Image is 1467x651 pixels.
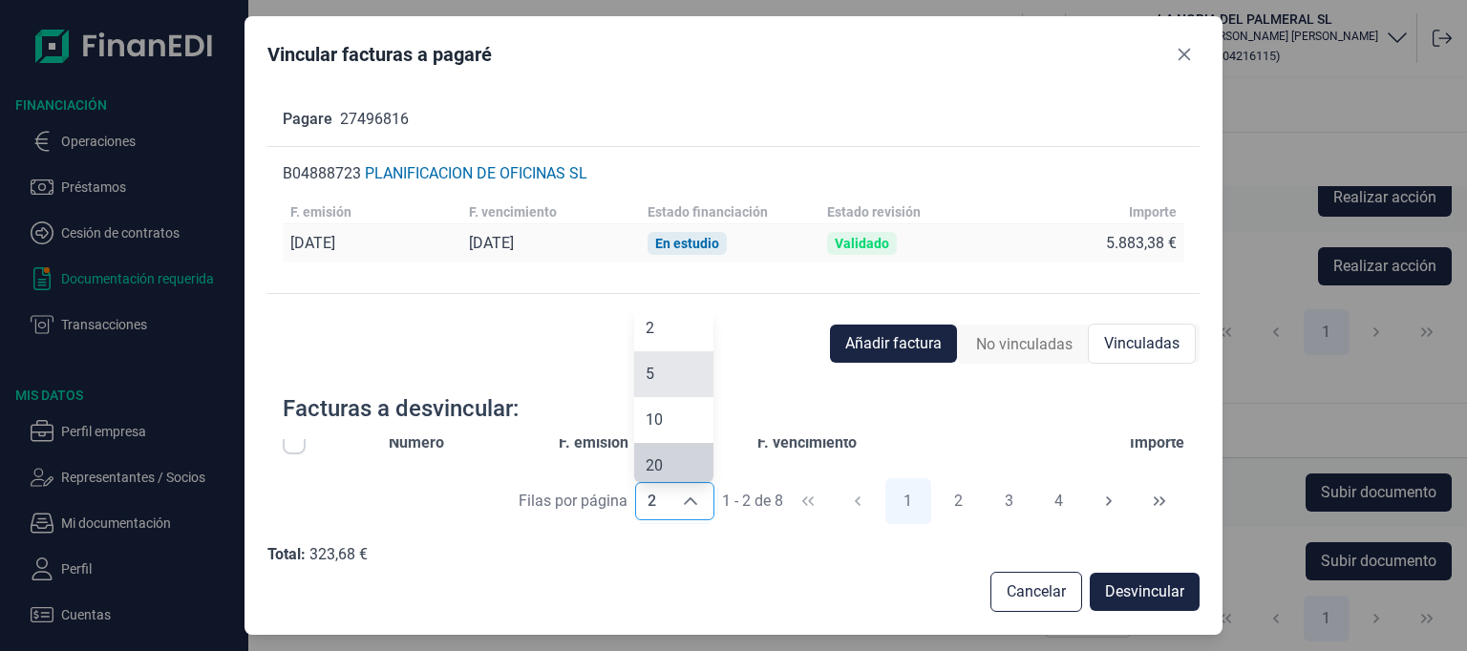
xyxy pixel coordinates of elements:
div: Vincular facturas a pagaré [267,41,492,68]
div: [DATE] [469,234,514,253]
div: Validado [835,236,889,251]
button: Page 3 [986,478,1031,524]
span: F. vencimiento [757,431,857,454]
li: 10 [634,397,713,443]
span: Desvincular [1105,580,1184,603]
div: Choose [668,483,713,519]
button: Page 4 [1036,478,1082,524]
button: Añadir factura [830,325,957,363]
div: Estado revisión [827,204,921,220]
div: Row Selected null [283,431,306,454]
p: 27496816 [340,108,409,131]
span: No vinculadas [976,333,1073,356]
button: Page 2 [935,478,981,524]
div: PLANIFICACION DE OFICINAS SL [365,164,587,183]
span: Número [389,431,444,454]
li: 2 [634,305,713,351]
div: Facturas a desvincular: [283,393,519,424]
div: Total: [267,545,306,564]
button: First Page [785,478,831,524]
p: B04888723 [283,162,361,185]
span: F. emisión [559,431,628,454]
li: 5 [634,351,713,397]
button: Previous Page [835,478,881,524]
li: 20 [634,443,713,489]
button: Next Page [1086,478,1132,524]
div: F. vencimiento [469,204,557,220]
span: 10 [646,410,663,429]
button: Cancelar [990,572,1082,612]
span: 20 [646,456,663,474]
span: Cancelar [1007,580,1066,603]
button: Last Page [1137,478,1182,524]
span: Importe [1130,431,1184,454]
div: Estado financiación [648,204,768,220]
button: Close [1169,39,1200,70]
span: 1 - 2 de 8 [722,493,783,509]
span: 2 [636,483,668,519]
div: Vinculadas [1088,324,1196,364]
div: 323,68 € [309,545,368,564]
p: Pagare [283,108,332,131]
button: Page 1 [885,478,931,524]
div: Filas por página [519,490,627,513]
div: 5.883,38 € [1106,234,1177,253]
div: Importe [1129,204,1177,220]
span: Vinculadas [1104,332,1180,355]
button: Desvincular [1090,573,1200,611]
span: 2 [646,319,654,337]
div: [DATE] [290,234,335,253]
div: En estudio [655,236,719,251]
span: Añadir factura [845,332,942,355]
div: No vinculadas [961,325,1088,364]
div: F. emisión [290,204,351,220]
span: 5 [646,365,654,383]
